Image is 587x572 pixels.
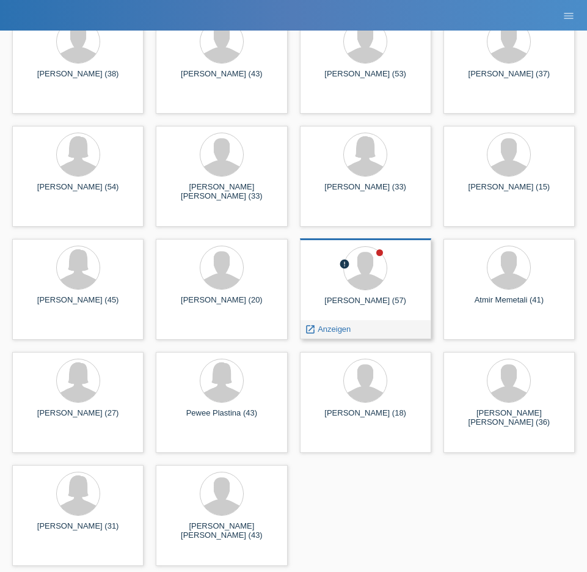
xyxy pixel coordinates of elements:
div: [PERSON_NAME] (37) [453,69,565,89]
div: [PERSON_NAME] (20) [166,295,277,315]
div: [PERSON_NAME] (15) [453,182,565,202]
div: Atmir Memetali (41) [453,295,565,315]
div: [PERSON_NAME] (33) [310,182,421,202]
div: [PERSON_NAME] (54) [22,182,134,202]
div: [PERSON_NAME] [PERSON_NAME] (33) [166,182,277,202]
div: [PERSON_NAME] (53) [310,69,421,89]
i: error [339,258,350,269]
i: menu [563,10,575,22]
div: [PERSON_NAME] (43) [166,69,277,89]
div: [PERSON_NAME] (27) [22,408,134,428]
div: [PERSON_NAME] [PERSON_NAME] (36) [453,408,565,428]
div: [PERSON_NAME] (18) [310,408,421,428]
div: [PERSON_NAME] (57) [310,296,421,315]
div: [PERSON_NAME] [PERSON_NAME] (43) [166,521,277,541]
div: [PERSON_NAME] (38) [22,69,134,89]
span: Anzeigen [318,324,351,334]
a: launch Anzeigen [305,324,351,334]
div: [PERSON_NAME] (31) [22,521,134,541]
a: menu [556,12,581,19]
i: launch [305,324,316,335]
div: Pewee Plastina (43) [166,408,277,428]
div: Unbestätigt, in Bearbeitung [339,258,350,271]
div: [PERSON_NAME] (45) [22,295,134,315]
